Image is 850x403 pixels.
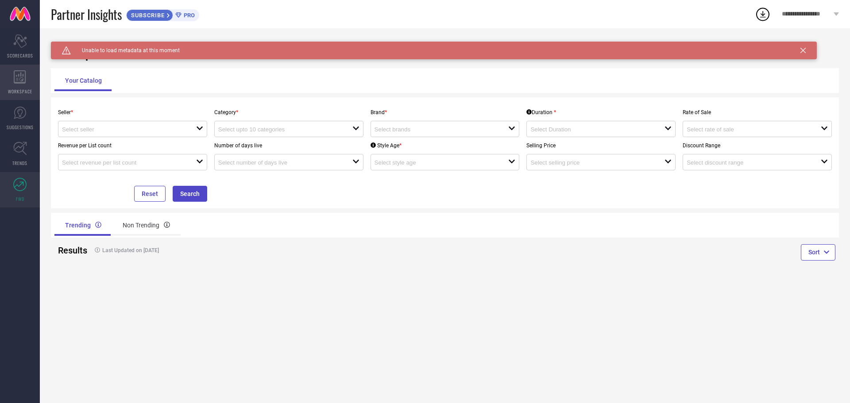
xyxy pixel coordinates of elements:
p: Discount Range [683,142,832,149]
div: Your Catalog [54,70,112,91]
p: Brand [371,109,520,115]
input: Select style age [375,159,495,166]
p: Category [214,109,363,115]
input: Select revenue per list count [62,159,183,166]
input: Select selling price [530,159,651,166]
button: Search [173,186,207,202]
p: Selling Price [526,142,676,149]
div: Duration [526,109,556,115]
span: Unable to load metadata at this moment [71,47,180,54]
p: Seller [58,109,207,115]
input: Select Duration [530,126,651,133]
h4: Last Updated on [DATE] [90,247,406,253]
p: Revenue per List count [58,142,207,149]
p: Rate of Sale [683,109,832,115]
button: Reset [134,186,166,202]
input: Select brands [375,126,495,133]
span: Partner Insights [51,5,122,23]
span: SUBSCRIBE [127,12,167,19]
div: Style Age [371,142,402,149]
span: WORKSPACE [8,88,32,95]
a: SUBSCRIBEPRO [126,7,199,21]
input: Select seller [62,126,183,133]
div: Non Trending [112,215,181,236]
button: Sort [801,244,835,260]
span: SCORECARDS [7,52,33,59]
input: Select upto 10 categories [218,126,339,133]
span: TRENDS [12,160,27,166]
span: SUGGESTIONS [7,124,34,130]
span: PRO [182,12,195,19]
span: FWD [16,196,24,202]
p: Number of days live [214,142,363,149]
input: Select number of days live [218,159,339,166]
input: Select discount range [687,159,807,166]
div: Open download list [755,6,771,22]
div: Trending [54,215,112,236]
h2: Results [58,245,83,256]
input: Select rate of sale [687,126,807,133]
